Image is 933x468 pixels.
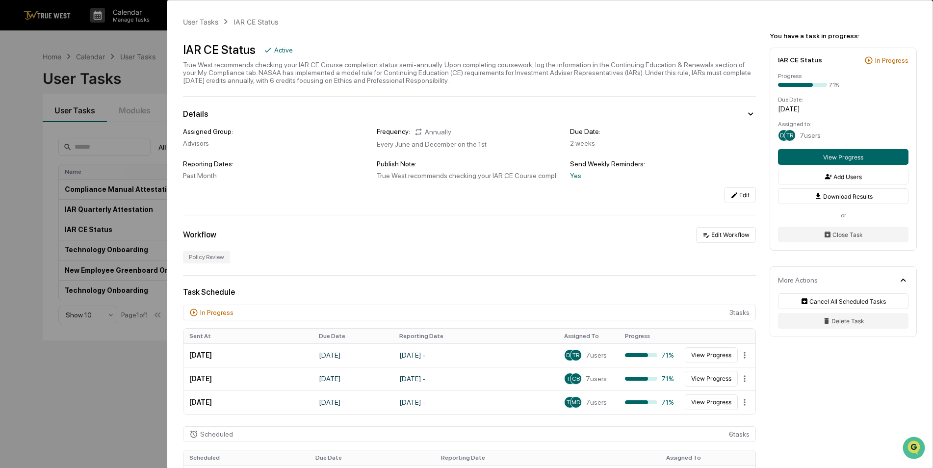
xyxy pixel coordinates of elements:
span: DC [780,132,788,139]
button: View Progress [685,394,738,410]
a: Powered byPylon [69,166,119,174]
span: Data Lookup [20,142,62,152]
button: View Progress [778,149,908,165]
td: [DATE] [183,367,313,390]
td: [DATE] - [393,367,558,390]
th: Progress [619,329,680,343]
th: Reporting Date [393,329,558,343]
div: More Actions [778,276,818,284]
button: Delete Task [778,313,908,329]
div: Workflow [183,230,216,239]
div: IAR CE Status [183,43,256,57]
div: 🖐️ [10,125,18,132]
span: 7 users [586,375,607,383]
a: 🗄️Attestations [67,120,126,137]
div: 3 task s [183,305,756,320]
iframe: Open customer support [902,436,928,462]
button: Download Results [778,188,908,204]
span: CB [572,375,580,382]
div: Due Date: [570,128,756,135]
button: Add Users [778,169,908,184]
th: Sent At [183,329,313,343]
span: MD [571,399,580,406]
button: Cancel All Scheduled Tasks [778,293,908,309]
td: [DATE] [313,367,393,390]
button: Edit Workflow [696,227,756,243]
button: Close Task [778,227,908,242]
span: 7 users [800,131,821,139]
a: 🔎Data Lookup [6,138,66,156]
div: IAR CE Status [233,18,278,26]
div: In Progress [875,56,908,64]
div: True West recommends checking your IAR CE Course completion status semi-annually. Upon completing... [183,61,756,84]
div: Annually [414,128,451,136]
th: Scheduled [183,450,309,465]
div: Send Weekly Reminders: [570,160,756,168]
span: TD [567,375,574,382]
div: Details [183,109,208,119]
button: View Progress [685,371,738,387]
button: Start new chat [167,78,179,90]
div: User Tasks [183,18,218,26]
div: You have a task in progress: [770,32,917,40]
div: Task Schedule [183,287,756,297]
div: Progress [778,73,908,79]
div: Start new chat [33,75,161,85]
div: Yes [570,172,756,180]
div: 71% [829,81,839,88]
img: 1746055101610-c473b297-6a78-478c-a979-82029cc54cd1 [10,75,27,93]
div: Assigned to: [778,121,908,128]
td: [DATE] [313,390,393,414]
button: View Progress [685,347,738,363]
div: 2 weeks [570,139,756,147]
div: Every June and December on the 1st [377,140,563,148]
td: [DATE] [313,343,393,367]
div: Assigned Group: [183,128,369,135]
td: [DATE] - [393,390,558,414]
div: We're available if you need us! [33,85,124,93]
div: 6 task s [183,426,756,442]
div: True West recommends checking your IAR CE Course completion status semi-annually Upon completing ... [377,172,563,180]
div: 🗄️ [71,125,79,132]
div: [DATE] [778,105,908,113]
button: Edit [724,187,756,203]
div: Advisors [183,139,369,147]
span: Attestations [81,124,122,133]
th: Assigned To [558,329,619,343]
p: How can we help? [10,21,179,36]
span: TR [786,132,793,139]
th: Due Date [313,329,393,343]
a: 🖐️Preclearance [6,120,67,137]
span: Pylon [98,166,119,174]
div: Reporting Dates: [183,160,369,168]
div: or [778,212,908,219]
span: 7 users [586,351,607,359]
span: TR [567,399,573,406]
th: Assigned To [660,450,755,465]
td: [DATE] [183,390,313,414]
span: Preclearance [20,124,63,133]
div: 🔎 [10,143,18,151]
div: Past Month [183,172,369,180]
th: Reporting Date [435,450,660,465]
div: In Progress [200,309,233,316]
div: IAR CE Status [778,56,822,64]
span: TR [572,352,579,359]
div: Due Date: [778,96,908,103]
th: Due Date [310,450,435,465]
span: DC [566,352,574,359]
div: Active [274,46,293,54]
div: Policy Review [183,251,230,263]
span: 7 users [586,398,607,406]
div: 71% [625,375,674,383]
div: Frequency: [377,128,410,136]
div: Publish Note: [377,160,563,168]
td: [DATE] - [393,343,558,367]
div: 71% [625,351,674,359]
div: 71% [625,398,674,406]
div: Scheduled [200,430,233,438]
td: [DATE] [183,343,313,367]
